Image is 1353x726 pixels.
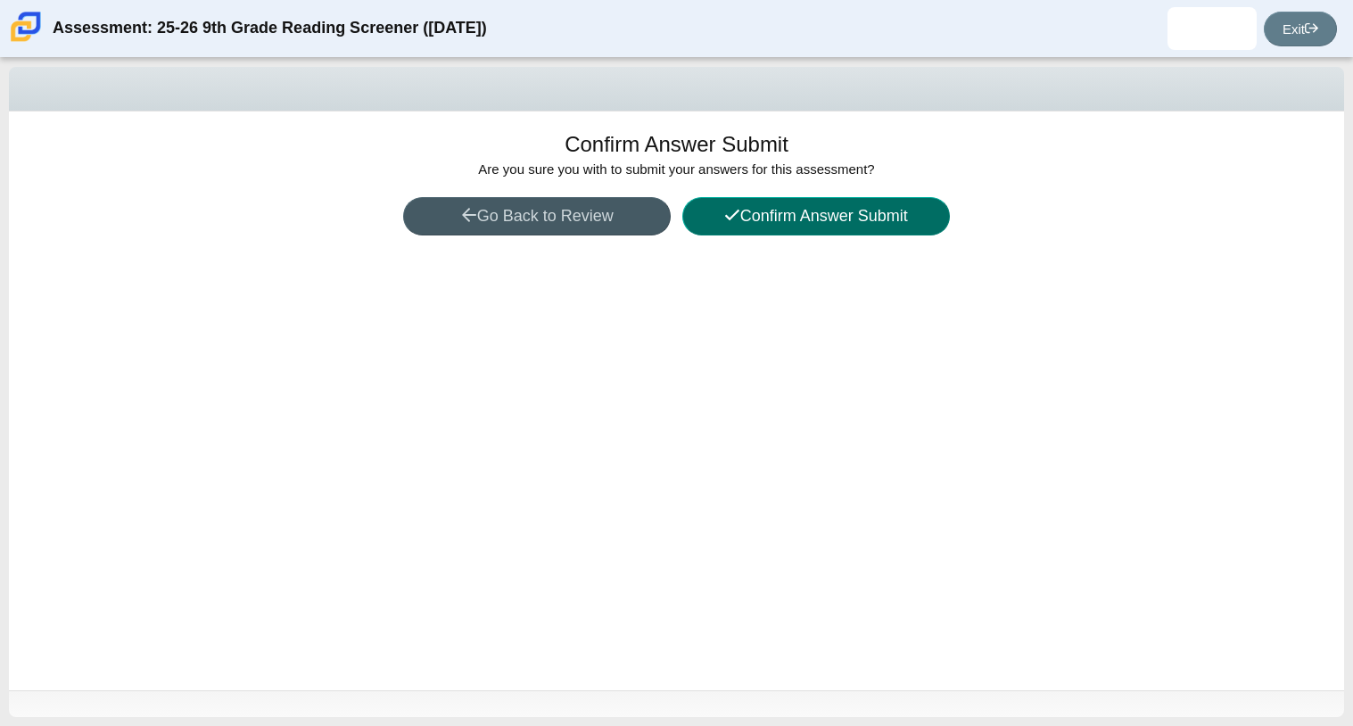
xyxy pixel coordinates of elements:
[565,129,788,160] h1: Confirm Answer Submit
[53,7,487,50] div: Assessment: 25-26 9th Grade Reading Screener ([DATE])
[1264,12,1337,46] a: Exit
[7,33,45,48] a: Carmen School of Science & Technology
[682,197,950,235] button: Confirm Answer Submit
[403,197,671,235] button: Go Back to Review
[1198,14,1226,43] img: ameiah.wolford.9d3ug5
[478,161,874,177] span: Are you sure you with to submit your answers for this assessment?
[7,8,45,45] img: Carmen School of Science & Technology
